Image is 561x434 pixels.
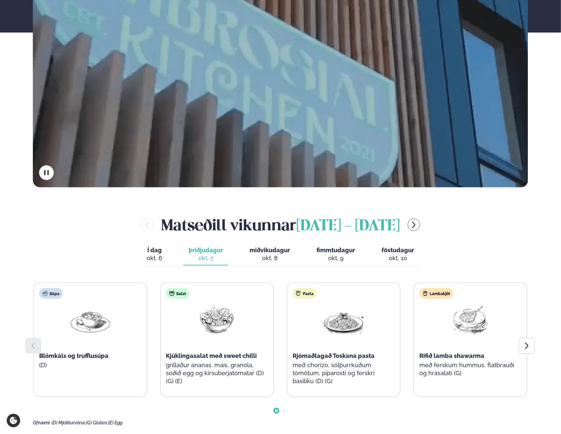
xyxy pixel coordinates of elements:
[449,304,492,335] img: Lamb-Meat.png
[249,247,290,254] span: miðvikudagur
[419,361,522,377] p: með ferskum hummus, flatbrauði og hrásalati (G)
[7,414,20,427] a: Cookie settings
[69,304,111,335] img: Soup.png
[293,352,375,359] span: Rjómaðlagað Toskana pasta
[147,254,162,262] div: okt. 6
[275,409,278,412] span: Go to slide 1
[161,214,400,236] h2: Matseðill vikunnar
[382,254,414,262] div: okt. 10
[311,244,360,266] button: fimmtudagur okt. 9
[293,361,395,385] p: með chorizo, sólþurrkuðum tómötum, piparosti og ferskri basilíku (D) (G)
[86,420,108,425] span: (G) Glúten,
[322,304,365,335] img: Spagetti.png
[166,352,257,359] span: Kjúklingasalat með sweet chilli
[166,361,268,385] p: grillaður ananas, maís, granóla, soðið egg og kirsuberjatómatar (D) (G) (E)
[147,246,162,254] span: Í dag
[141,219,153,231] button: menu-btn-left
[141,244,168,266] button: Í dag okt. 6
[283,409,286,412] span: Go to slide 2
[166,288,189,299] div: Salat
[293,288,317,299] div: Pasta
[296,291,301,296] img: pasta.svg
[316,254,355,262] div: okt. 9
[39,352,108,359] span: Blómkáls og trufflusúpa
[196,304,238,335] img: Salad.png
[33,420,50,425] span: Ofnæmi:
[419,288,454,299] div: Lambakjöt
[39,288,63,299] div: Súpa
[244,244,295,266] button: miðvikudagur okt. 8
[423,291,428,296] img: Lamb.svg
[39,361,141,369] p: (D)
[249,254,290,262] div: okt. 8
[382,247,414,254] span: föstudagur
[296,219,400,234] span: [DATE] - [DATE]
[419,352,484,359] span: Rifið lamba shawarma
[42,291,48,296] img: soup.svg
[316,247,355,254] span: fimmtudagur
[51,420,86,425] span: (D) Mjólkurvörur,
[376,244,419,266] button: föstudagur okt. 10
[408,219,420,231] button: menu-btn-right
[189,247,223,254] span: þriðjudagur
[189,254,223,262] div: okt. 7
[183,244,228,266] button: þriðjudagur okt. 7
[169,291,175,296] img: salad.svg
[108,420,122,425] span: (E) Egg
